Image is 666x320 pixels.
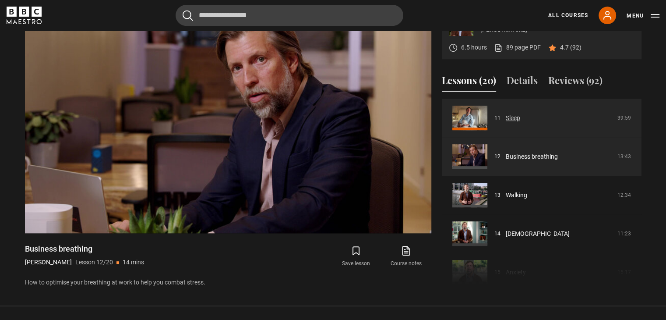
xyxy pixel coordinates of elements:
a: Course notes [381,244,431,269]
button: Lessons (20) [442,73,496,92]
p: How to optimise your breathing at work to help you combat stress. [25,278,431,287]
svg: BBC Maestro [7,7,42,24]
p: [PERSON_NAME] [25,258,72,267]
a: All Courses [548,11,588,19]
a: 89 page PDF [494,43,541,52]
p: 6.5 hours [461,43,487,52]
a: Sleep [506,114,520,123]
button: Save lesson [331,244,381,269]
p: 14 mins [123,258,144,267]
button: Reviews (92) [548,73,603,92]
a: Walking [506,191,527,200]
input: Search [176,5,403,26]
p: 4.7 (92) [560,43,581,52]
a: Business breathing [506,152,558,161]
h1: Business breathing [25,244,144,254]
video-js: Video Player [25,4,431,233]
button: Toggle navigation [627,11,659,20]
button: Details [507,73,538,92]
button: Submit the search query [183,10,193,21]
p: Lesson 12/20 [75,258,113,267]
a: [DEMOGRAPHIC_DATA] [506,229,570,238]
